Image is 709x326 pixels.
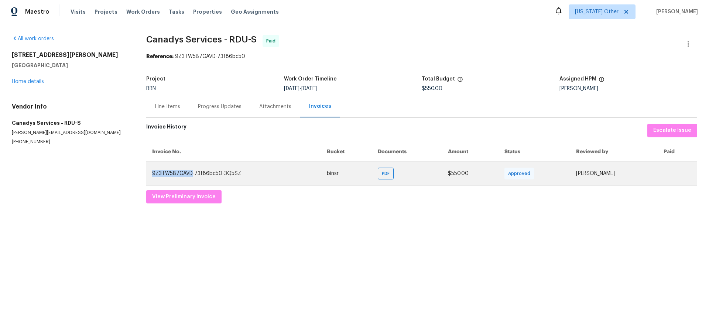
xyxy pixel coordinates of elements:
span: Approved [508,170,533,177]
span: The hpm assigned to this work order. [599,76,604,86]
th: Bucket [321,142,372,161]
h5: [GEOGRAPHIC_DATA] [12,62,129,69]
a: All work orders [12,36,54,41]
button: View Preliminary Invoice [146,190,222,204]
h4: Vendor Info [12,103,129,110]
span: $550.00 [448,171,469,176]
h5: Assigned HPM [559,76,596,82]
th: Amount [442,142,498,161]
span: - [284,86,317,91]
p: [PERSON_NAME][EMAIL_ADDRESS][DOMAIN_NAME] [12,130,129,136]
span: Escalate Issue [653,126,691,135]
th: Invoice No. [146,142,321,161]
div: Line Items [155,103,180,110]
span: [DATE] [284,86,299,91]
span: [US_STATE] Other [575,8,619,16]
h5: Canadys Services - RDU-S [12,119,129,127]
div: Attachments [259,103,291,110]
h2: [STREET_ADDRESS][PERSON_NAME] [12,51,129,59]
a: Home details [12,79,44,84]
span: The total cost of line items that have been proposed by Opendoor. This sum includes line items th... [457,76,463,86]
span: Projects [95,8,117,16]
th: Reviewed by [570,142,658,161]
span: BRN [146,86,156,91]
div: [PERSON_NAME] [559,86,697,91]
h5: Work Order Timeline [284,76,337,82]
span: Properties [193,8,222,16]
td: 9Z3TW5B7GAVD-73f86bc50-3Q5SZ [146,161,321,185]
span: Geo Assignments [231,8,279,16]
div: Progress Updates [198,103,242,110]
div: 9Z3TW5B7GAVD-73f86bc50 [146,53,697,60]
th: Status [499,142,570,161]
span: Canadys Services - RDU-S [146,35,257,44]
span: Paid [266,37,278,45]
span: Work Orders [126,8,160,16]
h5: Project [146,76,165,82]
div: Invoices [309,103,331,110]
span: [PERSON_NAME] [653,8,698,16]
th: Documents [372,142,442,161]
span: PDF [382,170,393,177]
h5: Total Budget [422,76,455,82]
h6: Invoice History [146,124,186,134]
b: Reference: [146,54,174,59]
td: binsr [321,161,372,185]
span: View Preliminary Invoice [152,192,216,202]
span: $550.00 [422,86,442,91]
span: Maestro [25,8,49,16]
span: Visits [71,8,86,16]
th: Paid [658,142,697,161]
span: [DATE] [301,86,317,91]
td: [PERSON_NAME] [570,161,658,185]
button: Escalate Issue [647,124,697,137]
span: Tasks [169,9,184,14]
div: PDF [378,168,394,179]
p: [PHONE_NUMBER] [12,139,129,145]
